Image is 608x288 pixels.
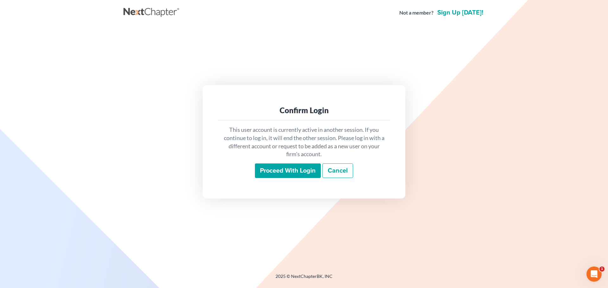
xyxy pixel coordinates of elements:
[436,9,484,16] a: Sign up [DATE]!
[223,105,385,115] div: Confirm Login
[599,267,605,272] span: 1
[399,9,434,16] strong: Not a member?
[255,163,321,178] input: Proceed with login
[123,273,484,285] div: 2025 © NextChapterBK, INC
[586,267,602,282] iframe: Intercom live chat
[223,126,385,158] p: This user account is currently active in another session. If you continue to log in, it will end ...
[322,163,353,178] a: Cancel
